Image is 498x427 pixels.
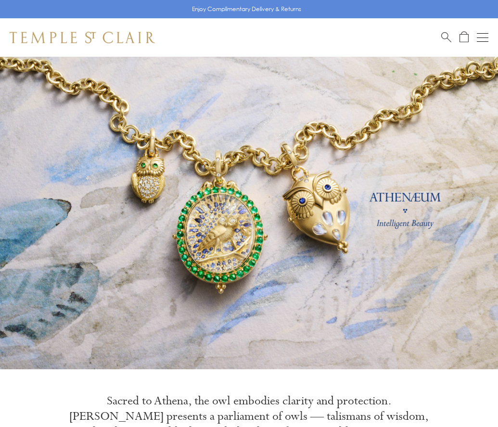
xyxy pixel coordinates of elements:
a: Open Shopping Bag [460,31,469,43]
img: Temple St. Clair [10,32,155,43]
p: Enjoy Complimentary Delivery & Returns [192,4,301,14]
button: Open navigation [477,32,488,43]
a: Search [441,31,451,43]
